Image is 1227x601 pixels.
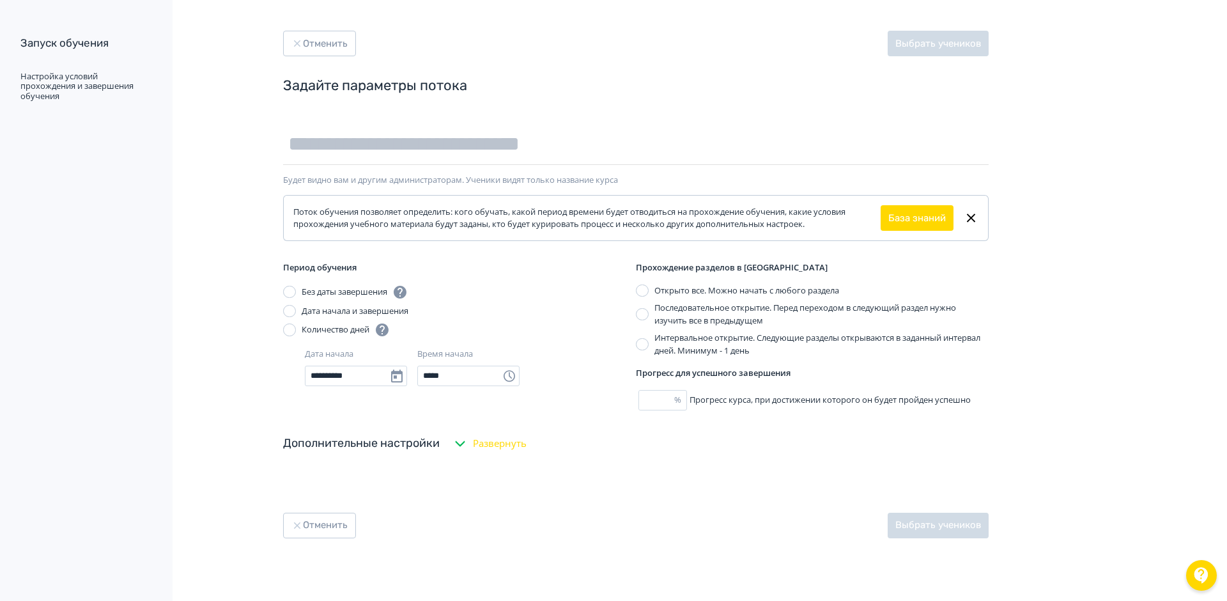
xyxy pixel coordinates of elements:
div: Интервальное открытие. Следующие разделы открываются в заданный интервал дней. Минимум - 1 день [654,332,989,357]
div: Задайте параметры потока [283,77,989,95]
div: Прохождение разделов в [GEOGRAPHIC_DATA] [636,261,989,274]
div: Дополнительные настройки [283,435,440,452]
button: Развернуть [450,431,529,457]
div: Последовательное открытие. Перед переходом в следующий раздел нужно изучить все в предыдущем [654,302,989,327]
div: Запуск обучения [20,36,150,51]
div: % [674,394,686,407]
div: Настройка условий прохождения и завершения обучения [20,72,150,102]
div: Открыто все. Можно начать с любого раздела [654,285,839,297]
div: Без даты завершения [302,285,408,300]
div: Период обучения [283,261,636,274]
div: Прогресс курса, при достижении которого он будет пройден успешно [636,390,989,410]
button: Отменить [283,513,356,538]
button: Выбрать учеников [888,31,989,56]
div: Время начала [417,348,473,361]
a: База знаний [888,211,946,226]
span: Развернуть [473,436,527,451]
div: Дата начала [305,348,353,361]
button: База знаний [881,205,953,231]
div: Будет видно вам и другим администраторам. Ученики видят только название курса [283,175,989,185]
button: Отменить [283,31,356,56]
button: Выбрать учеников [888,513,989,538]
div: Количество дней [302,322,390,338]
div: Поток обучения позволяет определить: кого обучать, какой период времени будет отводиться на прохо... [293,206,881,231]
div: Прогресс для успешного завершения [636,367,989,380]
div: Дата начала и завершения [302,305,408,318]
